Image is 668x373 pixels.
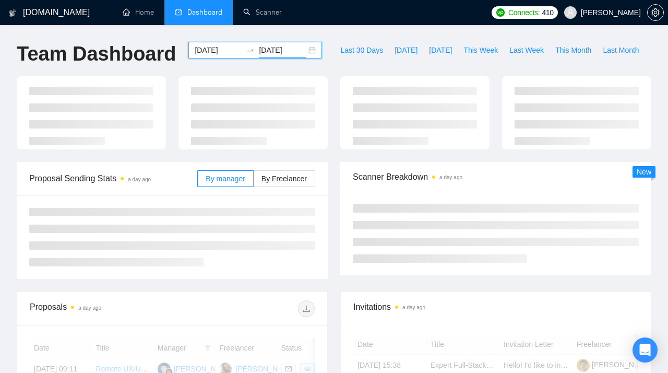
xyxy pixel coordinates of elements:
[603,44,639,56] span: Last Month
[353,170,639,183] span: Scanner Breakdown
[78,305,101,311] time: a day ago
[496,8,505,17] img: upwork-logo.png
[463,44,498,56] span: This Week
[647,8,664,17] a: setting
[402,305,425,310] time: a day ago
[128,177,151,182] time: a day ago
[637,168,651,176] span: New
[335,42,389,59] button: Last 30 Days
[508,7,540,18] span: Connects:
[423,42,458,59] button: [DATE]
[123,8,154,17] a: homeHome
[504,42,550,59] button: Last Week
[17,42,176,66] h1: Team Dashboard
[9,5,16,21] img: logo
[246,46,255,54] span: to
[29,172,197,185] span: Proposal Sending Stats
[30,300,172,317] div: Proposals
[647,4,664,21] button: setting
[429,44,452,56] span: [DATE]
[648,8,663,17] span: setting
[550,42,597,59] button: This Month
[243,8,282,17] a: searchScanner
[246,46,255,54] span: swap-right
[555,44,591,56] span: This Month
[542,7,553,18] span: 410
[175,8,182,16] span: dashboard
[353,300,638,313] span: Invitations
[261,174,307,183] span: By Freelancer
[389,42,423,59] button: [DATE]
[395,44,417,56] span: [DATE]
[340,44,383,56] span: Last 30 Days
[633,337,658,363] div: Open Intercom Messenger
[259,44,306,56] input: End date
[439,174,462,180] time: a day ago
[567,9,574,16] span: user
[195,44,242,56] input: Start date
[458,42,504,59] button: This Week
[187,8,222,17] span: Dashboard
[509,44,544,56] span: Last Week
[597,42,645,59] button: Last Month
[206,174,245,183] span: By manager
